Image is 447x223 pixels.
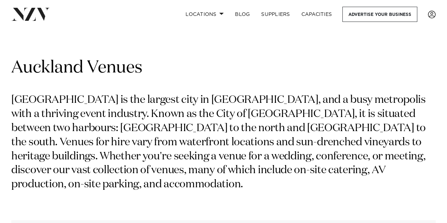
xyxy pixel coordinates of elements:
[229,7,255,22] a: BLOG
[11,93,436,192] p: [GEOGRAPHIC_DATA] is the largest city in [GEOGRAPHIC_DATA], and a busy metropolis with a thriving...
[255,7,295,22] a: SUPPLIERS
[296,7,338,22] a: Capacities
[11,57,436,79] h1: Auckland Venues
[342,7,417,22] a: Advertise your business
[11,8,50,20] img: nzv-logo.png
[180,7,229,22] a: Locations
